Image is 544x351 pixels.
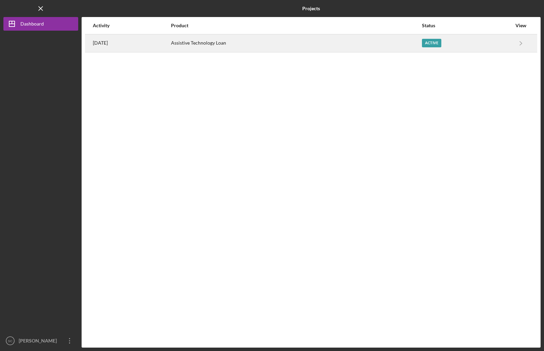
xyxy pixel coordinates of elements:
[17,334,61,349] div: [PERSON_NAME]
[422,23,512,28] div: Status
[93,40,108,46] time: 2025-10-03 19:11
[171,23,422,28] div: Product
[422,39,441,47] div: Active
[93,23,170,28] div: Activity
[3,334,78,348] button: SC[PERSON_NAME]
[512,23,529,28] div: View
[171,35,422,52] div: Assistive Technology Loan
[302,6,320,11] b: Projects
[20,17,44,32] div: Dashboard
[3,17,78,31] button: Dashboard
[8,339,12,343] text: SC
